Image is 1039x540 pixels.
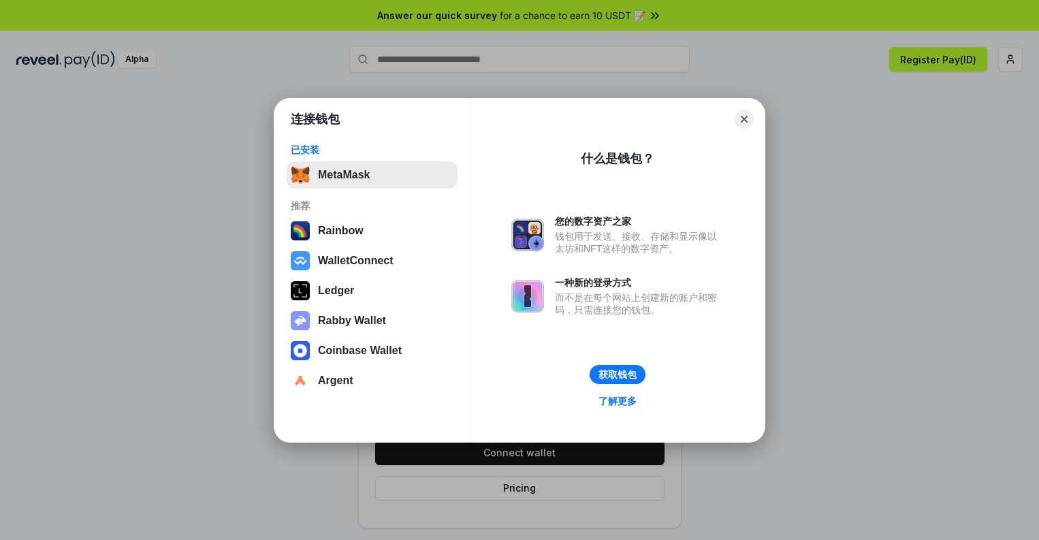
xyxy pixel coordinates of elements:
button: Argent [287,367,458,394]
button: MetaMask [287,161,458,189]
div: 已安装 [291,144,453,156]
div: 了解更多 [598,395,637,407]
img: svg+xml,%3Csvg%20width%3D%2228%22%20height%3D%2228%22%20viewBox%3D%220%200%2028%2028%22%20fill%3D... [291,251,310,270]
div: 而不是在每个网站上创建新的账户和密码，只需连接您的钱包。 [555,291,724,316]
img: svg+xml,%3Csvg%20xmlns%3D%22http%3A%2F%2Fwww.w3.org%2F2000%2Fsvg%22%20fill%3D%22none%22%20viewBox... [511,219,544,251]
button: Rainbow [287,217,458,244]
div: 获取钱包 [598,368,637,381]
img: svg+xml,%3Csvg%20xmlns%3D%22http%3A%2F%2Fwww.w3.org%2F2000%2Fsvg%22%20width%3D%2228%22%20height%3... [291,281,310,300]
div: 钱包用于发送、接收、存储和显示像以太坊和NFT这样的数字资产。 [555,230,724,255]
div: Ledger [318,285,354,297]
h1: 连接钱包 [291,111,340,127]
button: 获取钱包 [590,365,645,384]
button: Close [735,110,754,129]
button: WalletConnect [287,247,458,274]
div: 一种新的登录方式 [555,276,724,289]
div: Rabby Wallet [318,315,386,327]
img: svg+xml,%3Csvg%20fill%3D%22none%22%20height%3D%2233%22%20viewBox%3D%220%200%2035%2033%22%20width%... [291,165,310,185]
img: svg+xml,%3Csvg%20xmlns%3D%22http%3A%2F%2Fwww.w3.org%2F2000%2Fsvg%22%20fill%3D%22none%22%20viewBox... [291,311,310,330]
div: 您的数字资产之家 [555,215,724,227]
div: Argent [318,375,353,387]
img: svg+xml,%3Csvg%20width%3D%2228%22%20height%3D%2228%22%20viewBox%3D%220%200%2028%2028%22%20fill%3D... [291,341,310,360]
img: svg+xml,%3Csvg%20width%3D%2228%22%20height%3D%2228%22%20viewBox%3D%220%200%2028%2028%22%20fill%3D... [291,371,310,390]
img: svg+xml,%3Csvg%20xmlns%3D%22http%3A%2F%2Fwww.w3.org%2F2000%2Fsvg%22%20fill%3D%22none%22%20viewBox... [511,280,544,313]
div: Coinbase Wallet [318,345,402,357]
button: Rabby Wallet [287,307,458,334]
button: Coinbase Wallet [287,337,458,364]
div: 什么是钱包？ [581,150,654,167]
div: 推荐 [291,200,453,212]
div: Rainbow [318,225,364,237]
div: WalletConnect [318,255,394,267]
img: svg+xml,%3Csvg%20width%3D%22120%22%20height%3D%22120%22%20viewBox%3D%220%200%20120%20120%22%20fil... [291,221,310,240]
a: 了解更多 [590,392,645,410]
div: MetaMask [318,169,370,181]
button: Ledger [287,277,458,304]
